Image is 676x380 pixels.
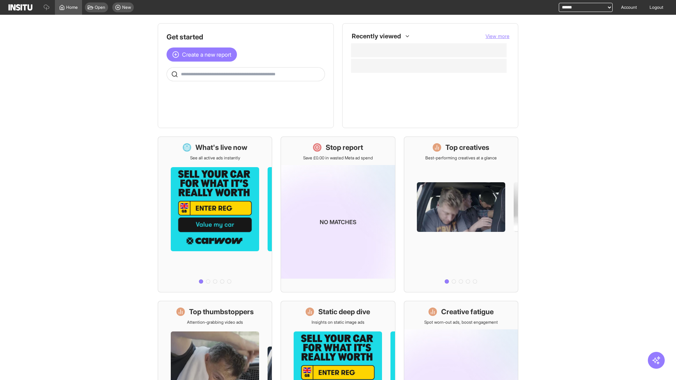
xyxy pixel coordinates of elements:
h1: What's live now [195,142,248,152]
p: See all active ads instantly [190,155,240,161]
p: Attention-grabbing video ads [187,319,243,325]
div: Insights [354,77,362,85]
span: Creative Fatigue [Beta] [367,78,411,84]
span: View more [486,33,509,39]
span: Create a new report [182,50,231,59]
span: Static Deep Dive [367,94,398,100]
h1: Top creatives [445,142,489,152]
div: Insights [354,108,362,116]
span: Open [95,5,105,10]
span: Creative Fatigue [Beta] [367,78,504,84]
button: Create a new report [167,47,237,62]
h1: Static deep dive [318,307,370,317]
h1: Stop report [326,142,363,152]
div: Insights [354,93,362,101]
h1: Get started [167,32,325,42]
p: Insights on static image ads [312,319,364,325]
span: Top 10 Unique Creatives [Beta] [367,109,504,115]
span: Home [66,5,78,10]
a: Top creativesBest-performing creatives at a glance [404,137,518,292]
span: Static Deep Dive [367,94,504,100]
img: Logo [8,4,32,11]
a: What's live nowSee all active ads instantly [158,137,272,292]
img: coming-soon-gradient_kfitwp.png [281,165,395,279]
span: New [122,5,131,10]
span: Top 10 Unique Creatives [Beta] [367,109,431,115]
a: Stop reportSave £0.00 in wasted Meta ad spendNo matches [281,137,395,292]
p: No matches [320,218,356,226]
p: Save £0.00 in wasted Meta ad spend [303,155,373,161]
button: View more [486,33,509,40]
p: Best-performing creatives at a glance [425,155,497,161]
h1: Top thumbstoppers [189,307,254,317]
